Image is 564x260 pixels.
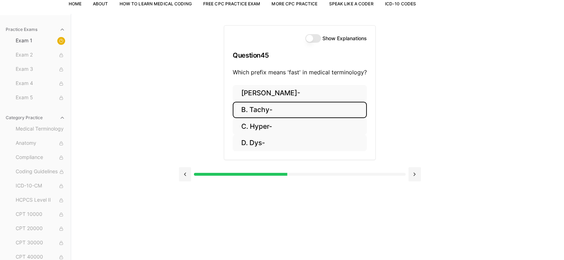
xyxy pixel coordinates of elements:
button: D. Dys- [233,135,367,152]
label: Show Explanations [322,36,367,41]
a: About [93,1,108,6]
button: B. Tachy- [233,102,367,118]
button: Anatomy [13,138,68,149]
a: Home [69,1,81,6]
h3: Question 45 [233,45,367,66]
button: ICD-10-CM [13,180,68,192]
span: Exam 1 [16,37,65,45]
button: CPT 30000 [13,237,68,249]
button: Medical Terminology [13,123,68,135]
span: Medical Terminology [16,125,65,133]
span: Anatomy [16,139,65,147]
button: Practice Exams [3,24,68,35]
button: HCPCS Level II [13,195,68,206]
button: Category Practice [3,112,68,123]
span: HCPCS Level II [16,196,65,204]
span: Exam 4 [16,80,65,87]
span: CPT 10000 [16,211,65,218]
span: Coding Guidelines [16,168,65,176]
button: Exam 5 [13,92,68,104]
span: ICD-10-CM [16,182,65,190]
a: Speak Like a Coder [329,1,374,6]
button: C. Hyper- [233,118,367,135]
span: Exam 5 [16,94,65,102]
a: More CPC Practice [272,1,317,6]
button: Coding Guidelines [13,166,68,177]
button: Compliance [13,152,68,163]
button: Exam 4 [13,78,68,89]
button: Exam 1 [13,35,68,47]
span: CPT 30000 [16,239,65,247]
a: Free CPC Practice Exam [203,1,260,6]
button: Exam 2 [13,49,68,61]
span: Exam 3 [16,65,65,73]
a: ICD-10 Codes [385,1,416,6]
p: Which prefix means 'fast' in medical terminology? [233,68,367,76]
a: How to Learn Medical Coding [120,1,192,6]
button: [PERSON_NAME]- [233,85,367,102]
button: Exam 3 [13,64,68,75]
button: CPT 10000 [13,209,68,220]
button: CPT 20000 [13,223,68,234]
span: Exam 2 [16,51,65,59]
span: Compliance [16,154,65,161]
span: CPT 20000 [16,225,65,233]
